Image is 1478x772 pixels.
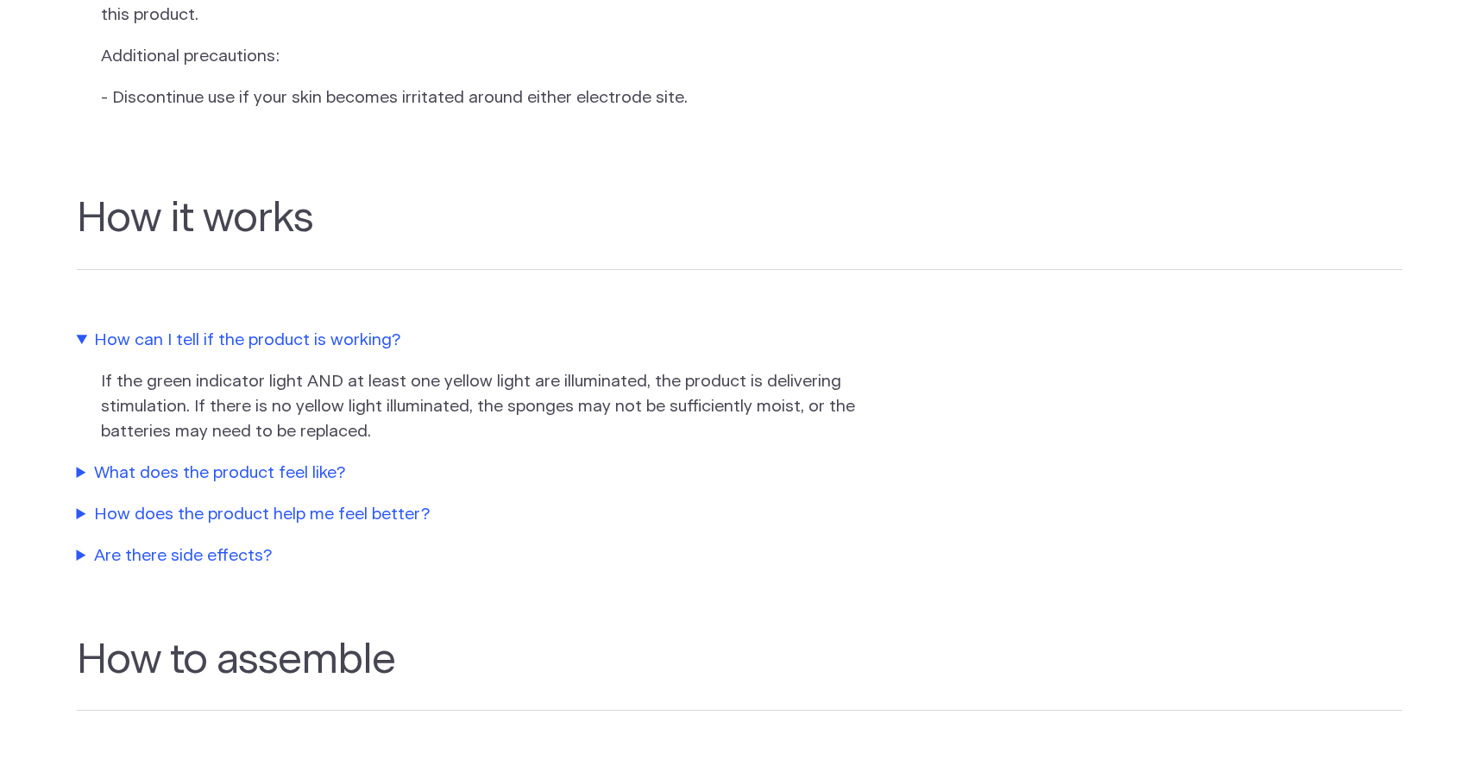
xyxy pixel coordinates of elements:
[77,195,1402,269] h2: How it works
[77,329,862,354] summary: How can I tell if the product is working?
[101,45,864,70] p: Additional precautions:
[77,503,862,528] summary: How does the product help me feel better?
[101,86,864,111] p: - Discontinue use if your skin becomes irritated around either electrode site.
[101,370,864,444] p: If the green indicator light AND at least one yellow light are illuminated, the product is delive...
[77,544,862,569] summary: Are there side effects?
[77,461,862,486] summary: What does the product feel like?
[77,637,1402,711] h2: How to assemble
